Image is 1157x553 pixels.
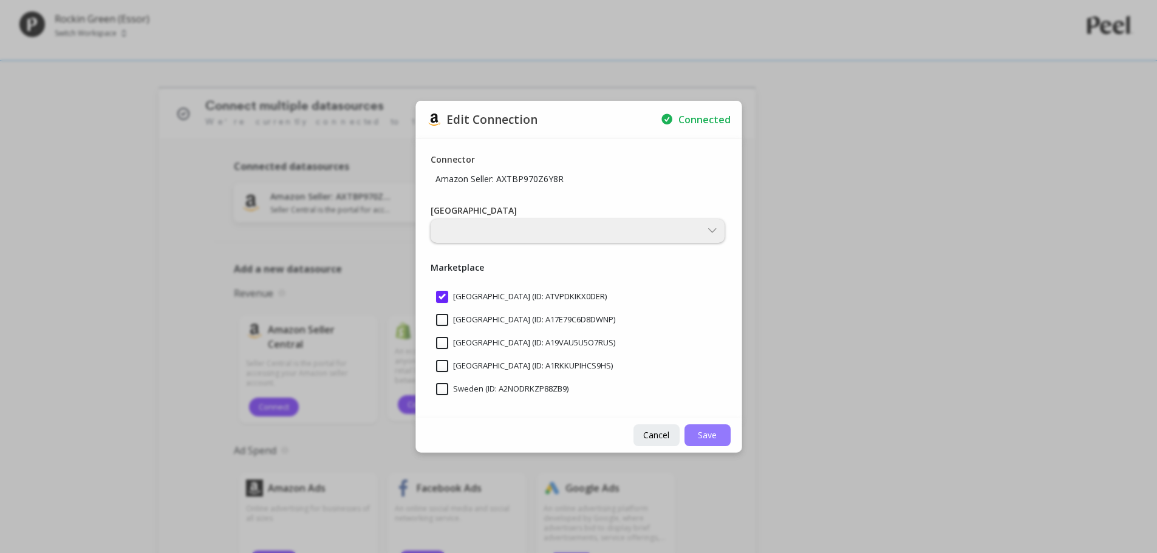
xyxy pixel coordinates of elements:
label: [GEOGRAPHIC_DATA] [431,205,517,217]
p: Amazon Seller: AXTBP970Z6Y8R [431,168,568,190]
span: United States (ID: ATVPDKIKX0DER) [436,291,607,303]
p: Connector [431,154,475,166]
button: Save [684,424,731,446]
span: Spain (ID: A1RKKUPIHCS9HS) [436,360,613,372]
p: Secured Connection to Amazon Seller: AXTBP970Z6Y8R [678,113,731,126]
span: Sweden (ID: A2NODRKZP88ZB9) [436,383,568,395]
span: Saudi Arabia (ID: A17E79C6D8DWNP) [436,314,615,326]
span: Save [698,429,717,441]
p: Marketplace [431,261,727,274]
button: Cancel [633,424,680,446]
span: Cancel [643,429,669,441]
p: Edit Connection [446,112,538,127]
img: api.amazon.svg [427,112,442,127]
span: Singapore (ID: A19VAU5U5O7RUS) [436,337,615,349]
